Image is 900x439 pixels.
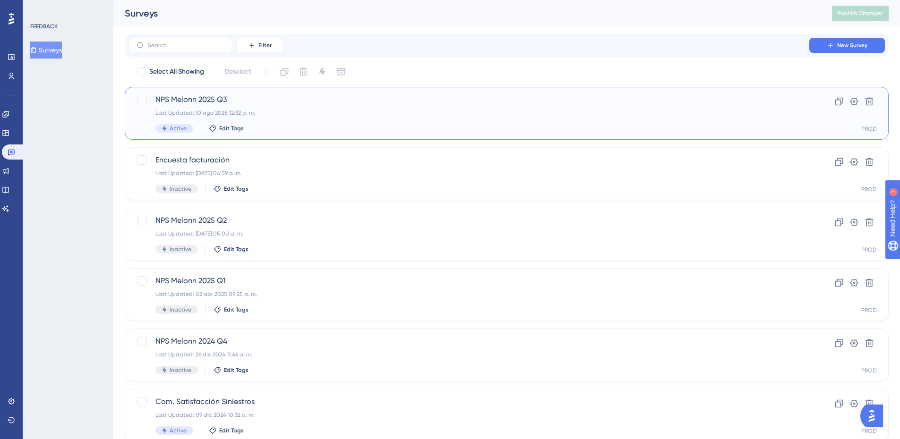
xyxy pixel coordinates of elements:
[236,38,283,53] button: Filter
[224,306,249,313] span: Edit Tags
[861,125,877,133] div: PROD
[860,402,889,430] iframe: UserGuiding AI Assistant Launcher
[149,66,204,77] span: Select All Showing
[170,366,191,374] span: Inactive
[155,169,782,177] div: Last Updated: [DATE] 04:59 a. m.
[214,245,249,253] button: Edit Tags
[209,125,244,132] button: Edit Tags
[214,185,249,193] button: Edit Tags
[219,125,244,132] span: Edit Tags
[155,351,782,358] div: Last Updated: 26 dic 2024 11:46 a. m.
[155,411,782,419] div: Last Updated: 09 dic 2024 10:32 a. m.
[30,23,58,30] div: FEEDBACK
[125,7,808,20] div: Surveys
[170,245,191,253] span: Inactive
[809,38,885,53] button: New Survey
[155,396,782,407] span: Com. Satisfacción Siniestros
[170,185,191,193] span: Inactive
[224,185,249,193] span: Edit Tags
[155,109,782,117] div: Last Updated: 10 ago 2025 12:32 p. m.
[148,42,224,49] input: Search
[155,215,782,226] span: NPS Melonn 2025 Q2
[214,366,249,374] button: Edit Tags
[838,9,883,17] span: Publish Changes
[30,42,62,59] button: Surveys
[861,246,877,253] div: PROD
[209,427,244,434] button: Edit Tags
[861,186,877,193] div: PROD
[155,290,782,298] div: Last Updated: 02 abr 2025 09:25 a. m.
[214,306,249,313] button: Edit Tags
[155,154,782,166] span: Encuesta facturación
[224,66,251,77] span: Deselect
[170,427,187,434] span: Active
[155,94,782,105] span: NPS Melonn 2025 Q3
[861,306,877,314] div: PROD
[224,245,249,253] span: Edit Tags
[155,230,782,237] div: Last Updated: [DATE] 05:00 a. m.
[170,306,191,313] span: Inactive
[155,336,782,347] span: NPS Melonn 2024 Q4
[258,42,272,49] span: Filter
[224,366,249,374] span: Edit Tags
[861,367,877,374] div: PROD
[832,6,889,21] button: Publish Changes
[216,63,259,80] button: Deselect
[170,125,187,132] span: Active
[155,275,782,287] span: NPS Melonn 2025 Q1
[22,2,59,14] span: Need Help?
[861,427,877,435] div: PROD
[219,427,244,434] span: Edit Tags
[66,5,69,12] div: 1
[837,42,867,49] span: New Survey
